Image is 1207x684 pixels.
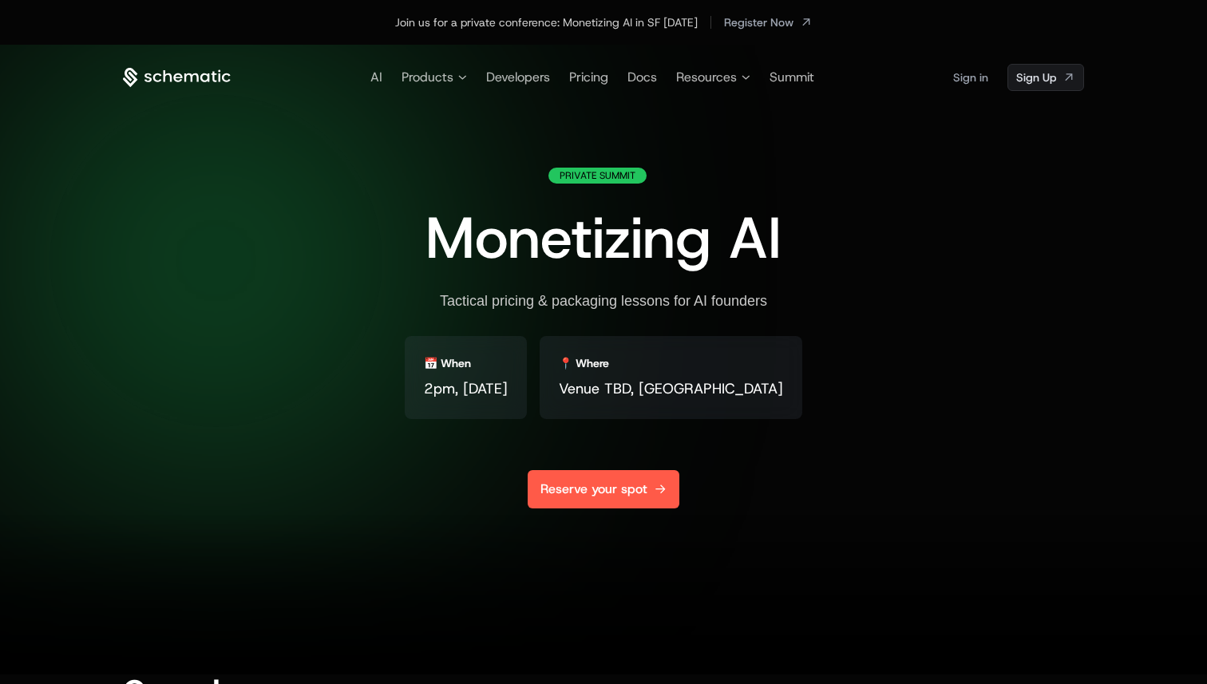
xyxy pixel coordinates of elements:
[424,378,508,400] span: 2pm, [DATE]
[559,378,783,400] span: Venue TBD, [GEOGRAPHIC_DATA]
[953,65,988,90] a: Sign in
[548,168,647,184] div: Private Summit
[440,292,767,310] div: Tactical pricing & packaging lessons for AI founders
[1007,64,1084,91] a: [object Object]
[559,355,609,371] div: 📍 Where
[627,69,657,85] a: Docs
[569,69,608,85] a: Pricing
[676,68,737,87] span: Resources
[425,200,782,276] span: Monetizing AI
[402,68,453,87] span: Products
[424,355,471,371] div: 📅 When
[395,14,698,30] div: Join us for a private conference: Monetizing AI in SF [DATE]
[528,470,679,508] a: Reserve your spot
[770,69,814,85] a: Summit
[724,14,793,30] span: Register Now
[486,69,550,85] a: Developers
[1016,69,1056,85] span: Sign Up
[724,10,813,35] a: [object Object]
[370,69,382,85] a: AI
